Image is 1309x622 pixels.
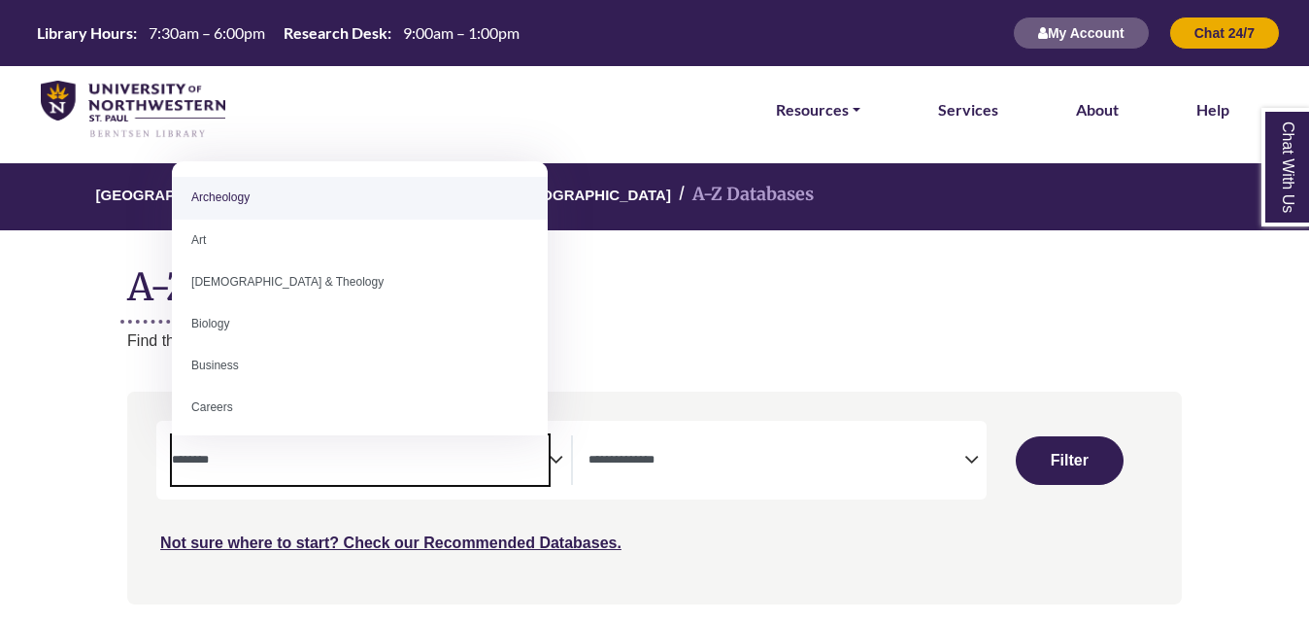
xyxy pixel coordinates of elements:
th: Research Desk: [276,22,392,43]
nav: Search filters [127,392,1182,604]
a: About [1076,97,1119,122]
table: Hours Today [29,22,527,41]
li: A-Z Databases [671,181,814,209]
img: library_home [41,81,225,139]
textarea: Search [588,454,964,469]
h1: A-Z Databases [127,250,1182,309]
a: Help [1196,97,1229,122]
li: Art [172,220,548,261]
p: Find the best library databases for your research. [127,328,1182,354]
a: Not sure where to start? Check our Recommended Databases. [160,535,621,551]
li: Business [172,345,548,387]
nav: breadcrumb [127,163,1182,230]
span: 9:00am – 1:00pm [403,23,520,42]
a: My Account [1013,24,1150,41]
li: Biology [172,303,548,345]
a: Hours Today [29,22,527,45]
button: Chat 24/7 [1169,17,1280,50]
a: Resources [776,97,860,122]
li: Archeology [172,177,548,219]
a: Chat 24/7 [1169,24,1280,41]
li: [DEMOGRAPHIC_DATA] & Theology [172,261,548,303]
textarea: Search [172,454,548,469]
span: 7:30am – 6:00pm [149,23,265,42]
a: [GEOGRAPHIC_DATA][PERSON_NAME] [96,184,374,203]
th: Library Hours: [29,22,138,43]
button: My Account [1013,17,1150,50]
a: Services [938,97,998,122]
li: Careers [172,387,548,429]
button: Submit for Search Results [1016,436,1123,485]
